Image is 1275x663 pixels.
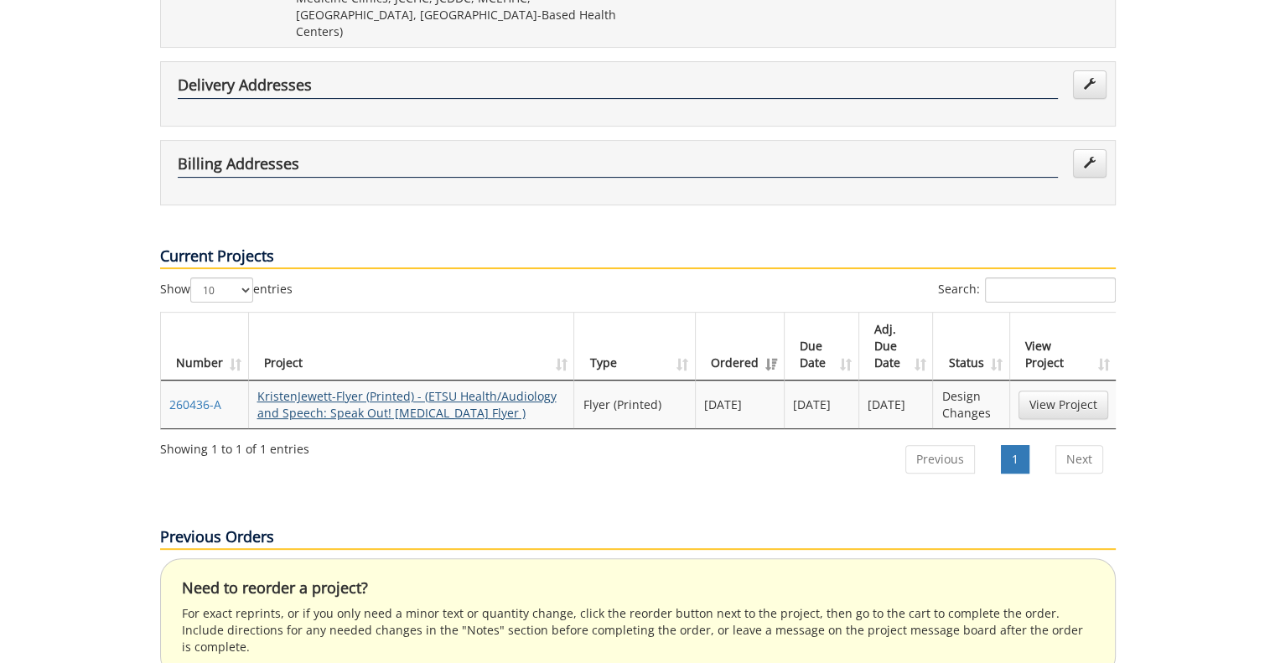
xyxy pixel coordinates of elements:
[1001,445,1029,474] a: 1
[1018,391,1108,419] a: View Project
[160,434,309,458] div: Showing 1 to 1 of 1 entries
[859,381,934,428] td: [DATE]
[985,277,1116,303] input: Search:
[785,313,859,381] th: Due Date: activate to sort column ascending
[933,313,1009,381] th: Status: activate to sort column ascending
[178,77,1058,99] h4: Delivery Addresses
[1055,445,1103,474] a: Next
[905,445,975,474] a: Previous
[190,277,253,303] select: Showentries
[1073,70,1107,99] a: Edit Addresses
[1010,313,1117,381] th: View Project: activate to sort column ascending
[696,313,785,381] th: Ordered: activate to sort column ascending
[574,381,696,428] td: Flyer (Printed)
[169,396,221,412] a: 260436-A
[160,277,293,303] label: Show entries
[182,580,1094,597] h4: Need to reorder a project?
[696,381,785,428] td: [DATE]
[933,381,1009,428] td: Design Changes
[249,313,575,381] th: Project: activate to sort column ascending
[257,388,557,421] a: KristenJewett-Flyer (Printed) - (ETSU Health/Audiology and Speech: Speak Out! [MEDICAL_DATA] Flyer )
[785,381,859,428] td: [DATE]
[182,605,1094,655] p: For exact reprints, or if you only need a minor text or quantity change, click the reorder button...
[938,277,1116,303] label: Search:
[1073,149,1107,178] a: Edit Addresses
[160,526,1116,550] p: Previous Orders
[574,313,696,381] th: Type: activate to sort column ascending
[859,313,934,381] th: Adj. Due Date: activate to sort column ascending
[160,246,1116,269] p: Current Projects
[178,156,1058,178] h4: Billing Addresses
[161,313,249,381] th: Number: activate to sort column ascending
